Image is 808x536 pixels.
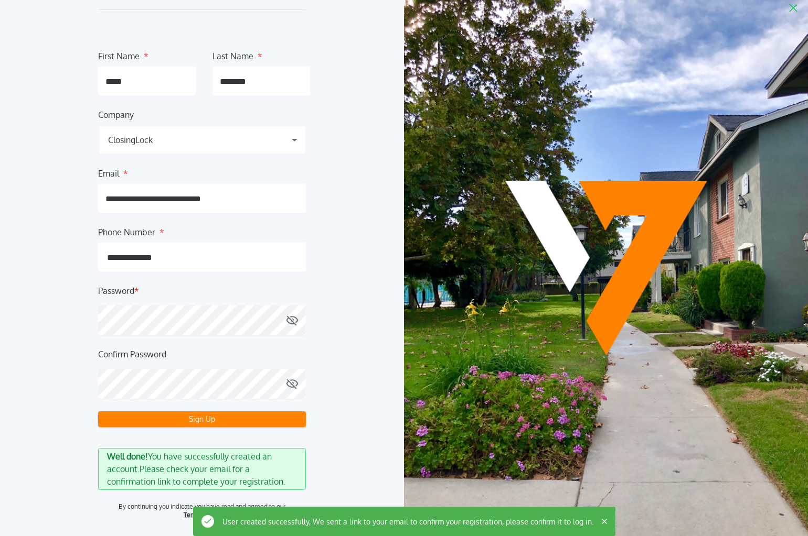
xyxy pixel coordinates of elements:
button: ClosingLock [98,125,306,155]
label: First Name [98,50,140,58]
img: success-icon [201,515,214,528]
button: Password* [286,305,299,335]
h1: ClosingLock [108,134,153,146]
label: Email [98,167,119,176]
input: Password* [98,305,306,335]
button: Sign Up [98,411,306,427]
label: Company [98,108,134,117]
img: Payoff [505,181,707,355]
label: Confirm Password [98,348,166,360]
img: close-icon [602,519,607,524]
input: Confirm Password [98,369,306,399]
button: Close [787,2,800,14]
span: You have successfully created an account. [107,451,272,474]
label: Phone Number [98,226,155,234]
span: Please check your email for a confirmation link to complete your registration. [107,464,285,487]
div: User created successfully, We sent a link to your email to confirm your registration, please conf... [201,515,593,528]
label: Password [98,285,134,297]
label: Last Name [212,50,253,58]
strong: Well done! [107,451,148,462]
button: Confirm Password [286,369,299,399]
p: By continuing you indicate you have read and agreed to our [119,502,285,511]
